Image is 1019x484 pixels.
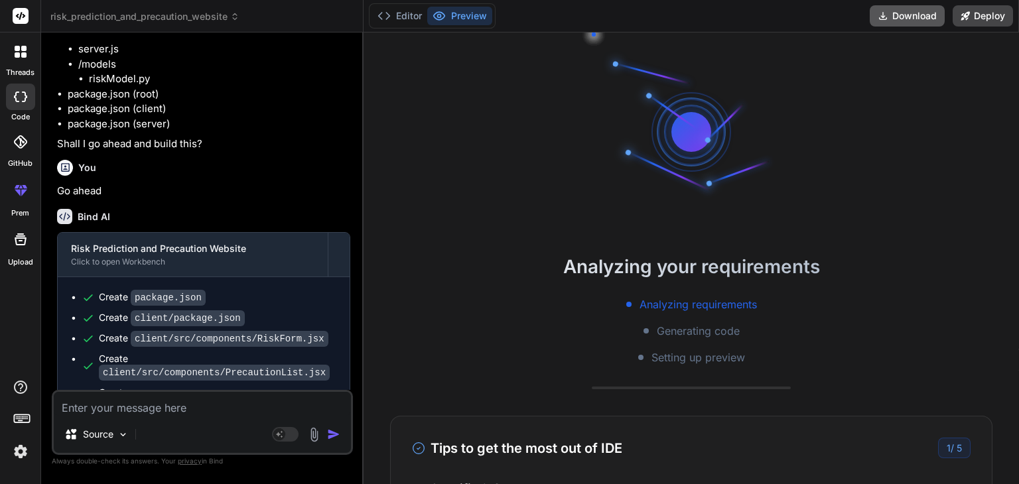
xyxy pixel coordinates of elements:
img: attachment [306,427,322,442]
label: GitHub [8,158,33,169]
img: Pick Models [117,429,129,440]
span: 1 [947,442,951,454]
button: Download [870,5,945,27]
span: risk_prediction_and_precaution_website [50,10,239,23]
button: Risk Prediction and Precaution WebsiteClick to open Workbench [58,233,328,276]
div: Create [99,352,336,379]
span: privacy [178,457,202,465]
div: / [938,438,971,458]
img: settings [9,440,32,463]
li: /server (Node.js backend) [68,27,350,87]
li: package.json (server) [68,117,350,132]
label: Upload [8,257,33,268]
label: code [11,111,30,123]
label: prem [11,208,29,219]
code: package.json [131,290,206,306]
img: icon [327,428,340,441]
label: threads [6,67,34,78]
h6: Bind AI [78,210,110,223]
p: Always double-check its answers. Your in Bind [52,455,353,467]
p: Source [83,428,113,441]
code: client/src/components/PrecautionList.jsx [99,365,330,381]
li: package.json (client) [68,101,350,117]
div: Create [99,311,245,325]
code: client/src/components/RiskForm.jsx [131,331,328,347]
li: server.js [78,42,350,57]
h3: Tips to get the most out of IDE [412,438,622,458]
span: 5 [957,442,962,454]
button: Deploy [953,5,1013,27]
span: Analyzing requirements [640,296,757,312]
li: riskModel.py [89,72,350,87]
p: Go ahead [57,184,350,199]
li: package.json (root) [68,87,350,102]
div: Create [99,332,328,345]
div: Risk Prediction and Precaution Website [71,242,314,255]
button: Preview [427,7,492,25]
code: client/package.json [131,310,245,326]
span: Generating code [657,323,740,339]
div: Create [99,290,206,304]
p: Shall I go ahead and build this? [57,137,350,152]
h6: You [78,161,96,174]
span: Setting up preview [651,349,745,365]
div: Create [99,386,336,413]
div: Click to open Workbench [71,257,314,267]
h2: Analyzing your requirements [364,253,1019,280]
button: Editor [372,7,427,25]
li: /models [78,57,350,87]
